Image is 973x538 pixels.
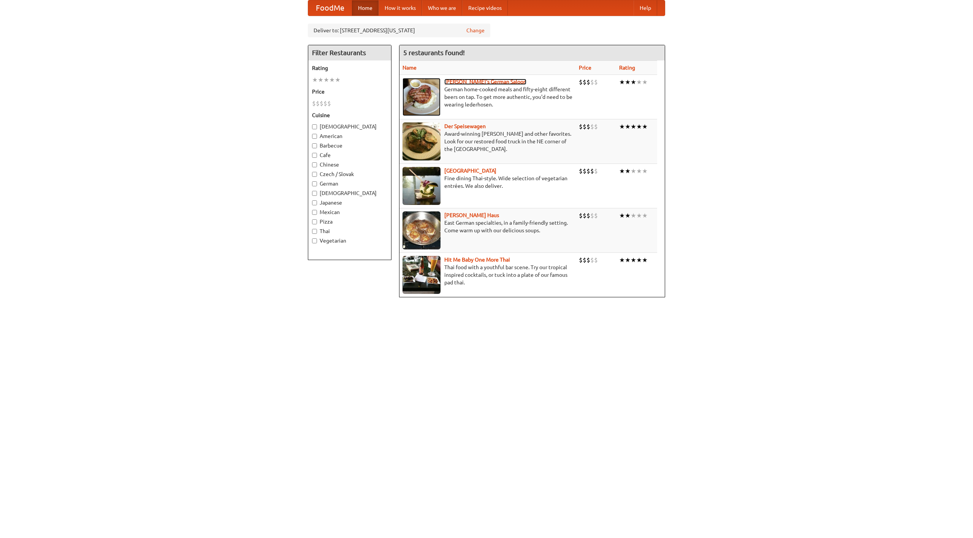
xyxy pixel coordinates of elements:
li: $ [590,167,594,175]
input: American [312,134,317,139]
label: [DEMOGRAPHIC_DATA] [312,123,387,130]
li: ★ [625,167,631,175]
input: Cafe [312,153,317,158]
li: $ [590,211,594,220]
li: ★ [329,76,335,84]
li: $ [586,122,590,131]
input: Czech / Slovak [312,172,317,177]
a: Help [634,0,657,16]
li: $ [312,99,316,108]
li: $ [594,167,598,175]
li: $ [579,211,583,220]
label: German [312,180,387,187]
input: Chinese [312,162,317,167]
a: Rating [619,65,635,71]
img: speisewagen.jpg [403,122,441,160]
div: Deliver to: [STREET_ADDRESS][US_STATE] [308,24,490,37]
img: kohlhaus.jpg [403,211,441,249]
li: $ [586,167,590,175]
img: babythai.jpg [403,256,441,294]
p: German home-cooked meals and fifty-eight different beers on tap. To get more authentic, you'd nee... [403,86,573,108]
a: FoodMe [308,0,352,16]
li: $ [594,256,598,264]
li: $ [579,256,583,264]
a: How it works [379,0,422,16]
label: Chinese [312,161,387,168]
li: ★ [636,256,642,264]
li: ★ [619,256,625,264]
li: $ [583,78,586,86]
li: $ [583,167,586,175]
li: $ [327,99,331,108]
input: German [312,181,317,186]
label: Thai [312,227,387,235]
li: ★ [636,167,642,175]
a: Who we are [422,0,462,16]
li: $ [594,211,598,220]
label: Czech / Slovak [312,170,387,178]
li: ★ [625,122,631,131]
a: Change [466,27,485,34]
label: [DEMOGRAPHIC_DATA] [312,189,387,197]
li: ★ [631,167,636,175]
li: $ [586,211,590,220]
input: Thai [312,229,317,234]
li: ★ [636,122,642,131]
li: ★ [619,78,625,86]
li: ★ [619,122,625,131]
li: $ [590,256,594,264]
input: [DEMOGRAPHIC_DATA] [312,191,317,196]
a: [PERSON_NAME] Haus [444,212,499,218]
li: $ [590,78,594,86]
li: $ [583,256,586,264]
li: ★ [631,211,636,220]
a: [GEOGRAPHIC_DATA] [444,168,496,174]
p: Fine dining Thai-style. Wide selection of vegetarian entrées. We also deliver. [403,175,573,190]
h5: Rating [312,64,387,72]
li: ★ [631,78,636,86]
li: ★ [625,78,631,86]
label: Japanese [312,199,387,206]
a: Home [352,0,379,16]
h4: Filter Restaurants [308,45,391,60]
li: ★ [335,76,341,84]
label: Pizza [312,218,387,225]
label: Barbecue [312,142,387,149]
a: Der Speisewagen [444,123,486,129]
li: ★ [636,78,642,86]
li: $ [586,78,590,86]
li: ★ [625,256,631,264]
li: ★ [642,167,648,175]
p: Thai food with a youthful bar scene. Try our tropical inspired cocktails, or tuck into a plate of... [403,263,573,286]
ng-pluralize: 5 restaurants found! [403,49,465,56]
label: American [312,132,387,140]
li: ★ [631,256,636,264]
p: Award-winning [PERSON_NAME] and other favorites. Look for our restored food truck in the NE corne... [403,130,573,153]
a: Hit Me Baby One More Thai [444,257,510,263]
li: ★ [631,122,636,131]
input: Japanese [312,200,317,205]
input: [DEMOGRAPHIC_DATA] [312,124,317,129]
li: ★ [323,76,329,84]
a: Price [579,65,591,71]
label: Cafe [312,151,387,159]
input: Vegetarian [312,238,317,243]
li: ★ [642,122,648,131]
a: [PERSON_NAME]'s German Saloon [444,79,526,85]
li: ★ [625,211,631,220]
li: $ [583,211,586,220]
input: Pizza [312,219,317,224]
li: ★ [642,211,648,220]
li: $ [594,122,598,131]
li: $ [594,78,598,86]
li: ★ [642,78,648,86]
li: $ [590,122,594,131]
li: ★ [619,167,625,175]
li: $ [320,99,323,108]
li: ★ [619,211,625,220]
li: $ [316,99,320,108]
